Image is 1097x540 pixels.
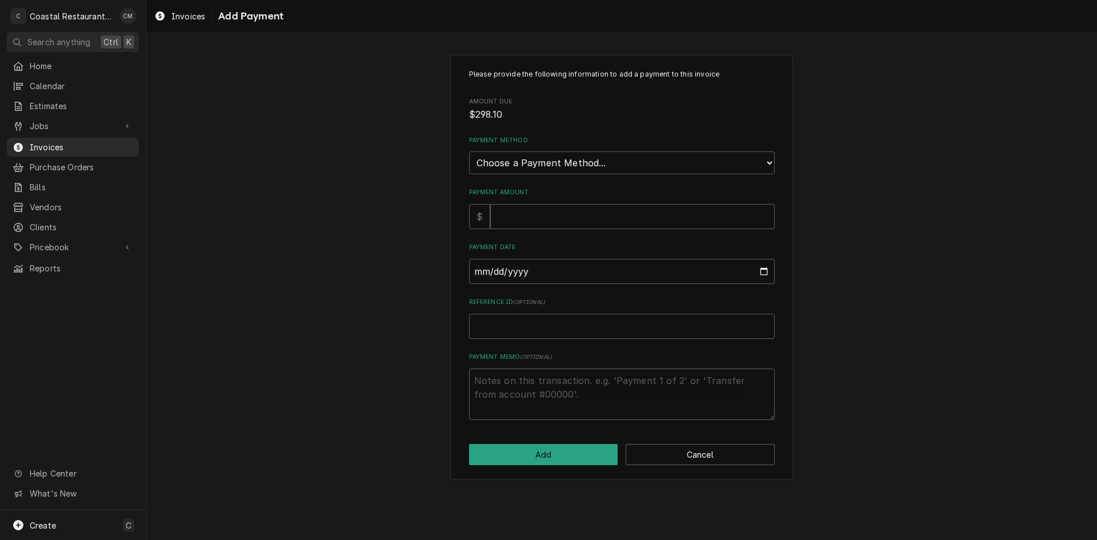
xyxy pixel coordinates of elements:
a: Go to Pricebook [7,238,139,257]
input: yyyy-mm-dd [469,259,775,284]
a: Home [7,57,139,75]
a: Bills [7,178,139,197]
a: Go to What's New [7,484,139,503]
a: Go to Jobs [7,117,139,135]
a: Clients [7,218,139,237]
a: Go to Help Center [7,464,139,483]
a: Estimates [7,97,139,115]
span: K [126,36,131,48]
span: Create [30,521,56,530]
div: Button Group Row [469,444,775,465]
span: Calendar [30,80,133,92]
div: Payment Memo [469,353,775,419]
a: Vendors [7,198,139,217]
span: Clients [30,221,133,233]
div: Payment Method [469,136,775,174]
span: Amount Due [469,97,775,106]
div: Invoice Payment Create/Update [450,55,793,480]
span: ( optional ) [513,299,545,305]
span: Purchase Orders [30,161,133,173]
label: Payment Amount [469,188,775,197]
a: Purchase Orders [7,158,139,177]
div: Payment Date [469,243,775,283]
a: Invoices [7,138,139,157]
button: Add [469,444,618,465]
div: Coastal Restaurant Repair [30,10,114,22]
span: Vendors [30,201,133,213]
span: Home [30,60,133,72]
label: Reference ID [469,298,775,307]
div: Amount Due [469,97,775,122]
span: C [126,519,131,531]
a: Invoices [150,7,210,26]
span: Reports [30,262,133,274]
span: What's New [30,487,132,499]
label: Payment Method [469,136,775,145]
p: Please provide the following information to add a payment to this invoice [469,69,775,79]
span: Jobs [30,120,116,132]
div: $ [469,204,490,229]
span: ( optional ) [520,354,552,360]
span: Pricebook [30,241,116,253]
span: Invoices [30,141,133,153]
span: Ctrl [103,36,118,48]
span: Help Center [30,467,132,479]
div: Payment Amount [469,188,775,229]
span: Bills [30,181,133,193]
span: Add Payment [215,9,283,24]
span: $298.10 [469,109,503,120]
label: Payment Date [469,243,775,252]
div: Button Group [469,444,775,465]
span: Invoices [171,10,205,22]
span: Amount Due [469,108,775,122]
div: Invoice Payment Create/Update Form [469,69,775,420]
div: Reference ID [469,298,775,338]
a: Reports [7,259,139,278]
label: Payment Memo [469,353,775,362]
a: Calendar [7,77,139,95]
div: Chad McMaster's Avatar [120,8,136,24]
button: Cancel [626,444,775,465]
span: Search anything [27,36,90,48]
div: CM [120,8,136,24]
span: Estimates [30,100,133,112]
div: C [10,8,26,24]
button: Search anythingCtrlK [7,32,139,52]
